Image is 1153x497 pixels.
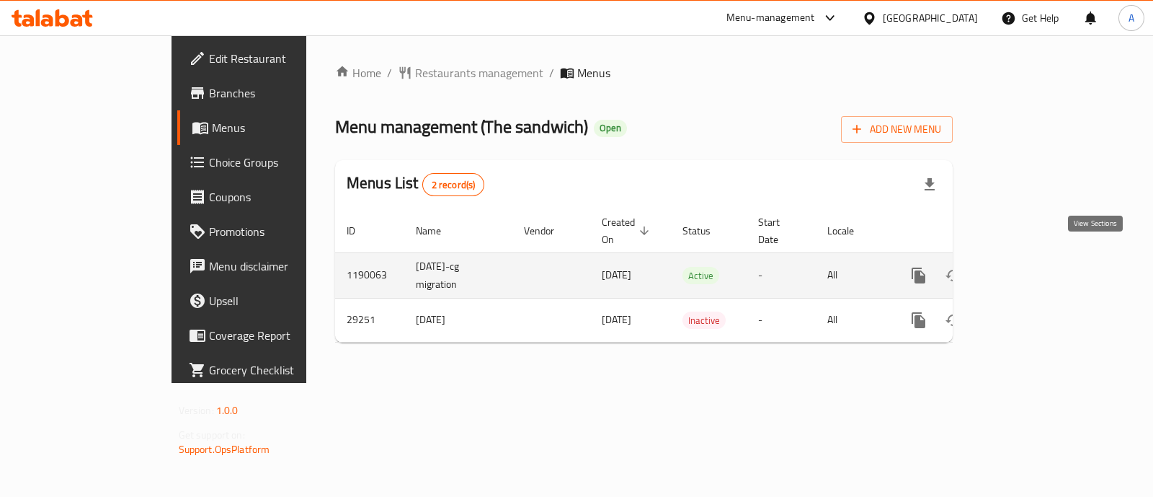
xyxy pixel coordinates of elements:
div: Open [594,120,627,137]
span: Menu disclaimer [209,258,352,275]
h2: Menus List [347,172,484,196]
span: Menus [577,64,610,82]
span: 1.0.0 [216,401,239,420]
a: Choice Groups [177,145,364,180]
span: 2 record(s) [423,178,484,192]
td: [DATE] [404,298,512,342]
button: more [902,258,936,293]
span: Choice Groups [209,154,352,171]
span: Menu management ( The sandwich ) [335,110,588,143]
div: Export file [912,167,947,202]
span: [DATE] [602,265,631,284]
a: Menus [177,110,364,145]
li: / [387,64,392,82]
a: Menu disclaimer [177,249,364,283]
span: Upsell [209,292,352,309]
div: Inactive [682,312,726,329]
th: Actions [890,209,1051,253]
div: Total records count [422,173,485,196]
span: Coupons [209,188,352,206]
span: Coverage Report [209,327,352,344]
span: Restaurants management [415,64,543,82]
td: 1190063 [335,252,404,298]
span: Name [416,222,460,239]
td: - [747,298,816,342]
table: enhanced table [335,209,1051,343]
a: Support.OpsPlatform [179,440,270,459]
span: Get support on: [179,426,245,444]
span: Status [682,222,729,239]
a: Upsell [177,283,364,318]
button: Change Status [936,258,971,293]
button: Change Status [936,303,971,338]
button: Add New Menu [841,116,953,143]
td: All [816,252,890,298]
td: 29251 [335,298,404,342]
a: Coverage Report [177,318,364,353]
span: Open [594,122,627,134]
span: Vendor [524,222,573,239]
span: Inactive [682,312,726,329]
span: Edit Restaurant [209,50,352,67]
span: Version: [179,401,214,420]
span: Start Date [758,214,798,248]
span: Active [682,268,719,284]
button: more [902,303,936,338]
span: Branches [209,84,352,102]
a: Promotions [177,214,364,249]
span: Grocery Checklist [209,361,352,379]
span: A [1128,10,1134,26]
span: ID [347,222,374,239]
span: Created On [602,214,654,248]
span: Menus [212,119,352,136]
nav: breadcrumb [335,64,953,82]
td: [DATE]-cg migration [404,252,512,298]
div: [GEOGRAPHIC_DATA] [883,10,978,26]
span: Locale [827,222,873,239]
a: Grocery Checklist [177,353,364,387]
span: Add New Menu [852,120,941,138]
td: - [747,252,816,298]
a: Branches [177,76,364,110]
span: [DATE] [602,310,631,329]
a: Edit Restaurant [177,41,364,76]
span: Promotions [209,223,352,240]
a: Restaurants management [398,64,543,82]
div: Menu-management [726,9,815,27]
a: Coupons [177,180,364,214]
td: All [816,298,890,342]
li: / [549,64,554,82]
